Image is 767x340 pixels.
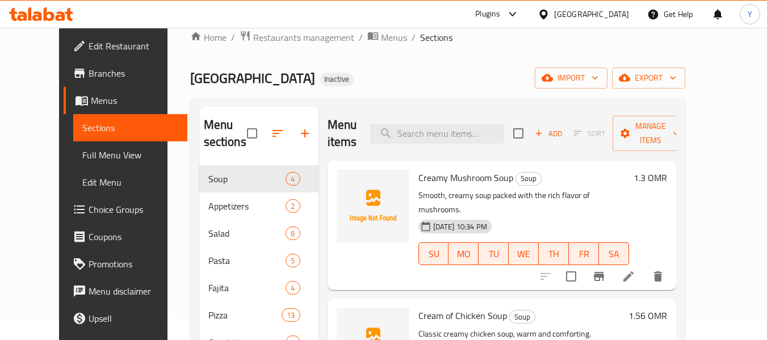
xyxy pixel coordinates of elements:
span: Edit Restaurant [89,39,178,53]
span: Select all sections [240,121,264,145]
div: Plugins [475,7,500,21]
input: search [370,124,504,144]
span: Select section [506,121,530,145]
span: Soup [510,310,535,324]
span: Inactive [320,74,354,84]
div: Appetizers2 [199,192,318,220]
h2: Menu sections [204,116,247,150]
span: WE [513,246,534,262]
span: Add item [530,125,567,142]
button: Add section [291,120,318,147]
span: Choice Groups [89,203,178,216]
span: Select section first [567,125,613,142]
span: export [621,71,676,85]
div: Pasta5 [199,247,318,274]
h6: 1.3 OMR [634,170,667,186]
button: SU [418,242,449,265]
span: Manage items [622,119,680,148]
span: TH [543,246,564,262]
a: Upsell [64,305,187,332]
span: SA [603,246,625,262]
span: FR [573,246,594,262]
span: [GEOGRAPHIC_DATA] [190,65,315,91]
span: TU [483,246,504,262]
span: Add [533,127,564,140]
div: items [286,254,300,267]
span: Pizza [208,308,282,322]
span: 6 [286,228,299,239]
div: Soup4 [199,165,318,192]
div: items [282,308,300,322]
span: Salad [208,226,286,240]
div: Soup [509,310,535,324]
span: SU [424,246,445,262]
span: Menus [91,94,178,107]
span: Edit Menu [82,175,178,189]
li: / [359,31,363,44]
span: Coupons [89,230,178,244]
div: items [286,199,300,213]
div: Appetizers [208,199,286,213]
div: items [286,281,300,295]
a: Menus [64,87,187,114]
div: Inactive [320,73,354,86]
span: Select to update [559,265,583,288]
span: [DATE] 10:34 PM [429,221,492,232]
li: / [231,31,235,44]
a: Edit Menu [73,169,187,196]
a: Branches [64,60,187,87]
div: Fajita4 [199,274,318,301]
span: Creamy Mushroom Soup [418,169,513,186]
span: 4 [286,283,299,293]
span: Cream of Chicken Soup [418,307,507,324]
button: Manage items [613,116,689,151]
h6: 1.56 OMR [628,308,667,324]
div: Pizza13 [199,301,318,329]
button: export [612,68,685,89]
span: Promotions [89,257,178,271]
span: Upsell [89,312,178,325]
span: 13 [282,310,299,321]
a: Menus [367,30,407,45]
span: Full Menu View [82,148,178,162]
a: Menu disclaimer [64,278,187,305]
span: Branches [89,66,178,80]
button: import [535,68,607,89]
span: import [544,71,598,85]
button: delete [644,263,672,290]
span: Sections [82,121,178,135]
a: Edit Restaurant [64,32,187,60]
span: MO [453,246,474,262]
div: Fajita [208,281,286,295]
li: / [412,31,416,44]
span: Menus [381,31,407,44]
img: Creamy Mushroom Soup [337,170,409,242]
div: items [286,172,300,186]
a: Coupons [64,223,187,250]
span: Soup [516,172,541,185]
button: TU [479,242,509,265]
button: FR [569,242,599,265]
a: Home [190,31,227,44]
div: Soup [208,172,286,186]
span: 5 [286,255,299,266]
div: items [286,226,300,240]
span: 4 [286,174,299,184]
a: Promotions [64,250,187,278]
span: Sections [420,31,452,44]
a: Full Menu View [73,141,187,169]
span: 2 [286,201,299,212]
button: SA [599,242,629,265]
div: [GEOGRAPHIC_DATA] [554,8,629,20]
h2: Menu items [328,116,357,150]
span: Pasta [208,254,286,267]
a: Restaurants management [240,30,354,45]
span: Restaurants management [253,31,354,44]
a: Choice Groups [64,196,187,223]
p: Smooth, creamy soup packed with the rich flavor of mushrooms. [418,188,629,217]
nav: breadcrumb [190,30,685,45]
button: Add [530,125,567,142]
div: Soup [515,172,542,186]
